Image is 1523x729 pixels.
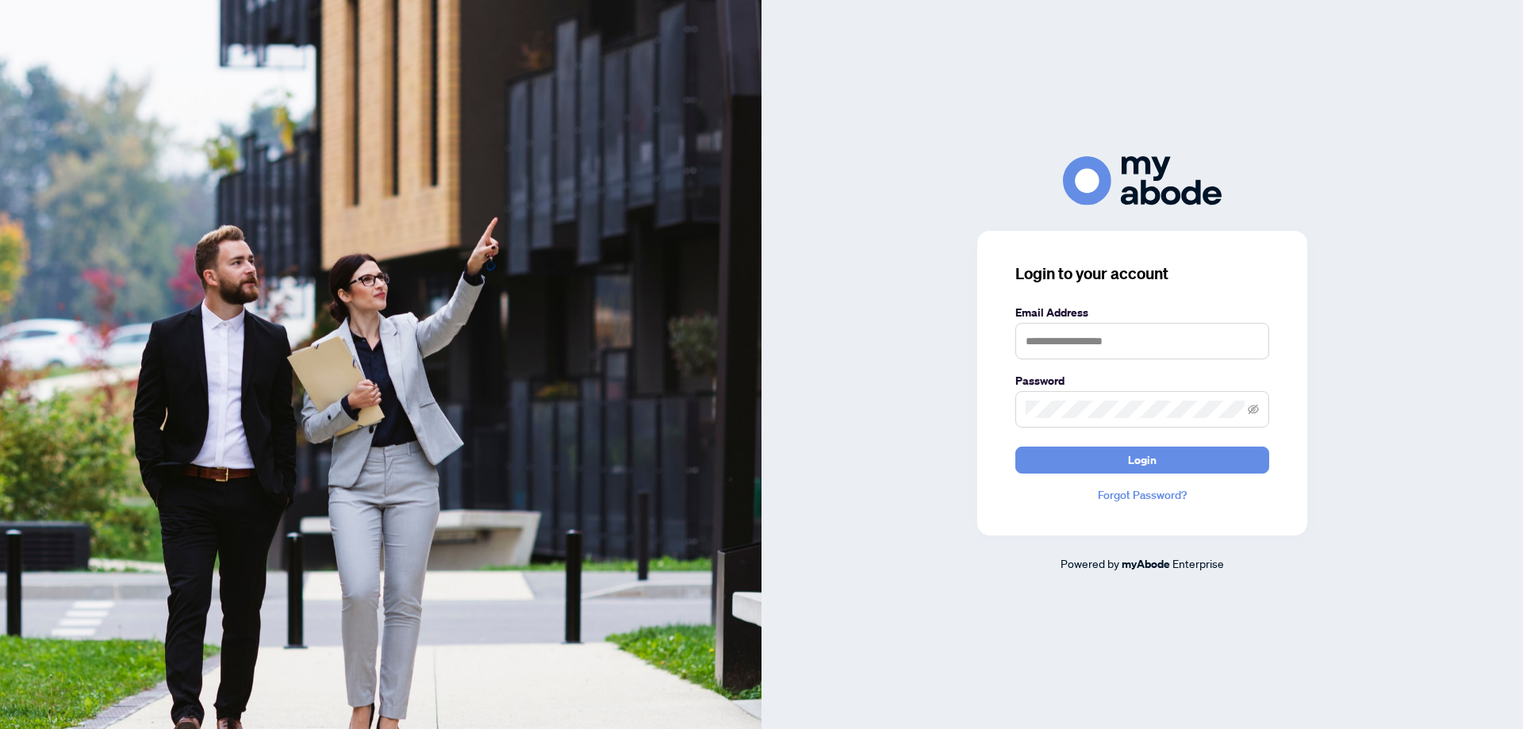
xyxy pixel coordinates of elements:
[1015,372,1269,389] label: Password
[1061,556,1119,570] span: Powered by
[1248,404,1259,415] span: eye-invisible
[1015,486,1269,504] a: Forgot Password?
[1015,263,1269,285] h3: Login to your account
[1063,156,1222,205] img: ma-logo
[1128,447,1157,473] span: Login
[1015,447,1269,474] button: Login
[1172,556,1224,570] span: Enterprise
[1015,304,1269,321] label: Email Address
[1122,555,1170,573] a: myAbode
